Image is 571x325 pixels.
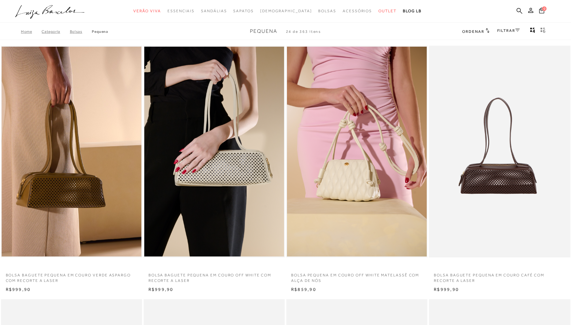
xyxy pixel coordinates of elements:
[343,5,372,17] a: noSubCategoriesText
[287,47,427,256] img: BOLSA PEQUENA EM COURO OFF WHITE MATELASSÊ COM ALÇA DE NÓS
[144,47,284,256] a: BOLSA BAGUETE PEQUENA EM COURO OFF WHITE COM RECORTE A LASER BOLSA BAGUETE PEQUENA EM COURO OFF W...
[133,5,161,17] a: noSubCategoriesText
[434,287,459,292] span: R$999,90
[250,28,277,34] span: Pequena
[167,9,195,13] span: Essenciais
[260,9,312,13] span: [DEMOGRAPHIC_DATA]
[148,287,174,292] span: R$999,90
[144,47,284,256] img: BOLSA BAGUETE PEQUENA EM COURO OFF WHITE COM RECORTE A LASER
[343,9,372,13] span: Acessórios
[537,7,546,16] button: 0
[378,9,396,13] span: Outlet
[260,5,312,17] a: noSubCategoriesText
[233,9,253,13] span: Sapatos
[286,269,427,283] a: BOLSA PEQUENA EM COURO OFF WHITE MATELASSÊ COM ALÇA DE NÓS
[378,5,396,17] a: noSubCategoriesText
[318,9,336,13] span: Bolsas
[497,28,520,33] a: FILTRAR
[6,287,31,292] span: R$999,90
[403,5,422,17] a: BLOG LB
[538,27,547,35] button: gridText6Desc
[528,27,537,35] button: Mostrar 4 produtos por linha
[144,269,285,283] a: BOLSA BAGUETE PEQUENA EM COURO OFF WHITE COM RECORTE A LASER
[201,9,227,13] span: Sandálias
[21,29,42,34] a: Home
[2,47,141,256] img: BOLSA BAGUETE PEQUENA EM COURO VERDE ASPARGO COM RECORTE A LASER
[286,29,321,34] span: 24 de 363 itens
[291,287,316,292] span: R$859,90
[70,29,92,34] a: Bolsas
[430,47,569,256] img: BOLSA BAGUETE PEQUENA EM COURO CAFÉ COM RECORTE A LASER
[233,5,253,17] a: noSubCategoriesText
[429,269,570,283] a: BOLSA BAGUETE PEQUENA EM COURO CAFÉ COM RECORTE A LASER
[1,269,142,283] a: BOLSA BAGUETE PEQUENA EM COURO VERDE ASPARGO COM RECORTE A LASER
[167,5,195,17] a: noSubCategoriesText
[92,29,108,34] a: Pequena
[287,47,427,256] a: BOLSA PEQUENA EM COURO OFF WHITE MATELASSÊ COM ALÇA DE NÓS BOLSA PEQUENA EM COURO OFF WHITE MATEL...
[2,47,141,256] a: BOLSA BAGUETE PEQUENA EM COURO VERDE ASPARGO COM RECORTE A LASER BOLSA BAGUETE PEQUENA EM COURO V...
[133,9,161,13] span: Verão Viva
[201,5,227,17] a: noSubCategoriesText
[462,29,484,34] span: Ordenar
[42,29,70,34] a: Categoria
[318,5,336,17] a: noSubCategoriesText
[542,6,547,11] span: 0
[403,9,422,13] span: BLOG LB
[430,47,569,256] a: BOLSA BAGUETE PEQUENA EM COURO CAFÉ COM RECORTE A LASER BOLSA BAGUETE PEQUENA EM COURO CAFÉ COM R...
